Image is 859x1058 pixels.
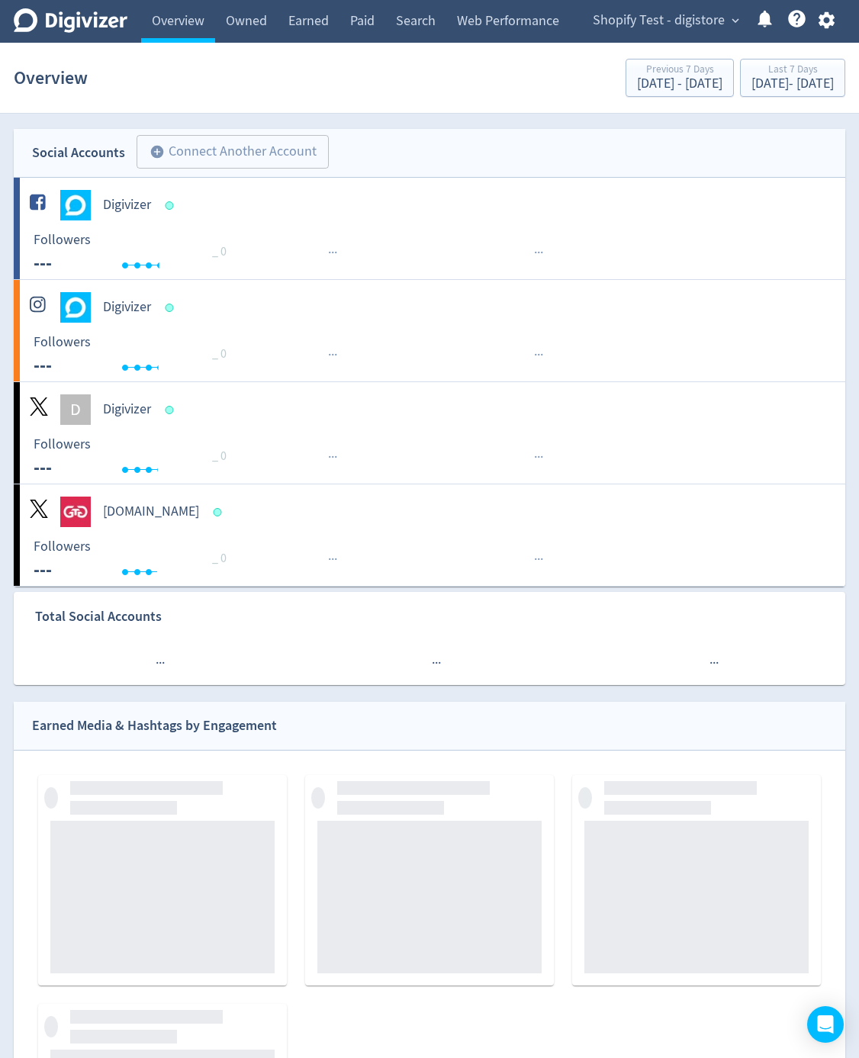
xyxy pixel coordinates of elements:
div: [DATE] - [DATE] [637,77,722,91]
span: add_circle [150,144,165,159]
h5: [DOMAIN_NAME] [103,503,199,521]
svg: Followers --- [26,233,255,273]
span: Data last synced: 8 Sep 2025, 5:02pm (AEST) [166,304,179,312]
img: goto.game undefined [60,497,91,527]
span: expand_more [729,14,742,27]
img: Digivizer undefined [60,292,91,323]
span: _ 0% [212,244,236,259]
a: Connect Another Account [125,137,329,169]
span: · [540,550,543,569]
span: · [716,654,719,673]
h5: Digivizer [103,400,151,419]
button: Shopify Test - digistore [587,8,743,33]
span: · [328,243,331,262]
span: · [159,654,162,673]
span: · [334,346,337,365]
a: goto.game undefined[DOMAIN_NAME] Followers --- Followers --- _ 0%······ [14,484,845,586]
span: · [537,448,540,467]
span: Data last synced: 7 Sep 2025, 11:02pm (AEST) [214,508,227,516]
h1: Overview [14,53,88,102]
svg: Followers --- [26,437,255,478]
span: Data last synced: 8 Sep 2025, 12:02pm (AEST) [166,406,179,414]
span: · [709,654,713,673]
img: Digivizer undefined [60,190,91,220]
span: · [331,346,334,365]
div: Last 7 Days [751,64,834,77]
div: Total Social Accounts [35,592,852,642]
span: _ 0% [212,449,236,464]
span: · [162,654,165,673]
span: · [540,448,543,467]
span: · [334,243,337,262]
h5: Digivizer [103,298,151,317]
span: · [328,346,331,365]
div: Earned Media & Hashtags by Engagement [32,715,277,737]
span: · [537,243,540,262]
span: _ 0% [212,346,236,362]
span: · [328,550,331,569]
div: [DATE] - [DATE] [751,77,834,91]
span: Data last synced: 8 Sep 2025, 5:02pm (AEST) [166,201,179,210]
span: · [331,243,334,262]
span: _ 0% [212,551,236,566]
div: Open Intercom Messenger [807,1006,844,1043]
span: · [432,654,435,673]
button: Previous 7 Days[DATE] - [DATE] [626,59,734,97]
span: · [331,448,334,467]
span: · [331,550,334,569]
h5: Digivizer [103,196,151,214]
span: · [537,550,540,569]
div: Previous 7 Days [637,64,722,77]
div: Social Accounts [32,142,125,164]
div: D [60,394,91,425]
svg: Followers --- [26,335,255,375]
span: · [534,346,537,365]
span: · [534,243,537,262]
span: · [534,550,537,569]
span: · [156,654,159,673]
span: · [537,346,540,365]
button: Connect Another Account [137,135,329,169]
a: Digivizer undefinedDigivizer Followers --- Followers --- _ 0%······ [14,178,845,279]
a: Digivizer undefinedDigivizer Followers --- Followers --- _ 0%······ [14,280,845,381]
span: · [534,448,537,467]
a: DDigivizer Followers --- Followers --- _ 0%······ [14,382,845,484]
svg: Followers --- [26,539,255,580]
span: · [438,654,441,673]
span: · [540,346,543,365]
span: · [334,550,337,569]
span: Shopify Test - digistore [593,8,725,33]
span: · [713,654,716,673]
button: Last 7 Days[DATE]- [DATE] [740,59,845,97]
span: · [334,448,337,467]
span: · [435,654,438,673]
span: · [540,243,543,262]
span: · [328,448,331,467]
